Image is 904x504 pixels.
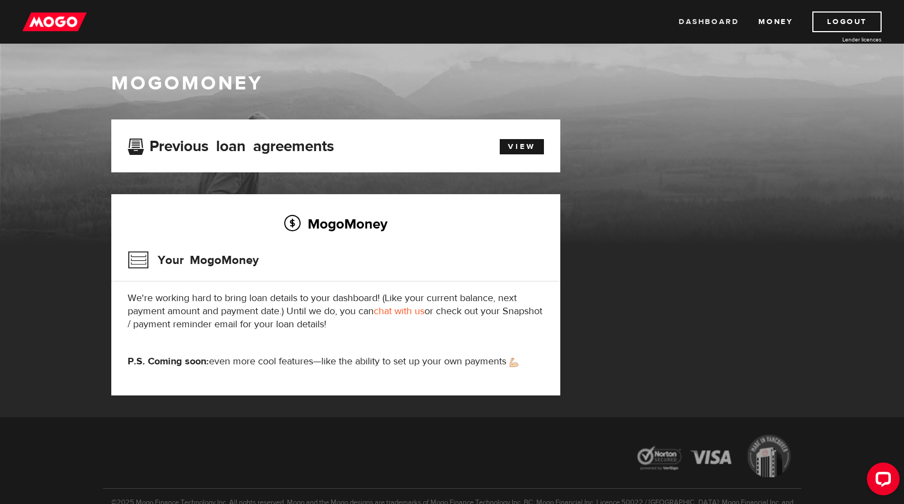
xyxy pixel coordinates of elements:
[128,292,544,331] p: We're working hard to bring loan details to your dashboard! (Like your current balance, next paym...
[22,11,87,32] img: mogo_logo-11ee424be714fa7cbb0f0f49df9e16ec.png
[500,139,544,154] a: View
[128,246,259,274] h3: Your MogoMoney
[679,11,739,32] a: Dashboard
[758,11,793,32] a: Money
[128,137,334,152] h3: Previous loan agreements
[812,11,882,32] a: Logout
[627,427,801,488] img: legal-icons-92a2ffecb4d32d839781d1b4e4802d7b.png
[858,458,904,504] iframe: LiveChat chat widget
[128,355,209,368] strong: P.S. Coming soon:
[510,358,518,367] img: strong arm emoji
[128,355,544,368] p: even more cool features—like the ability to set up your own payments
[111,72,793,95] h1: MogoMoney
[374,305,424,317] a: chat with us
[128,212,544,235] h2: MogoMoney
[800,35,882,44] a: Lender licences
